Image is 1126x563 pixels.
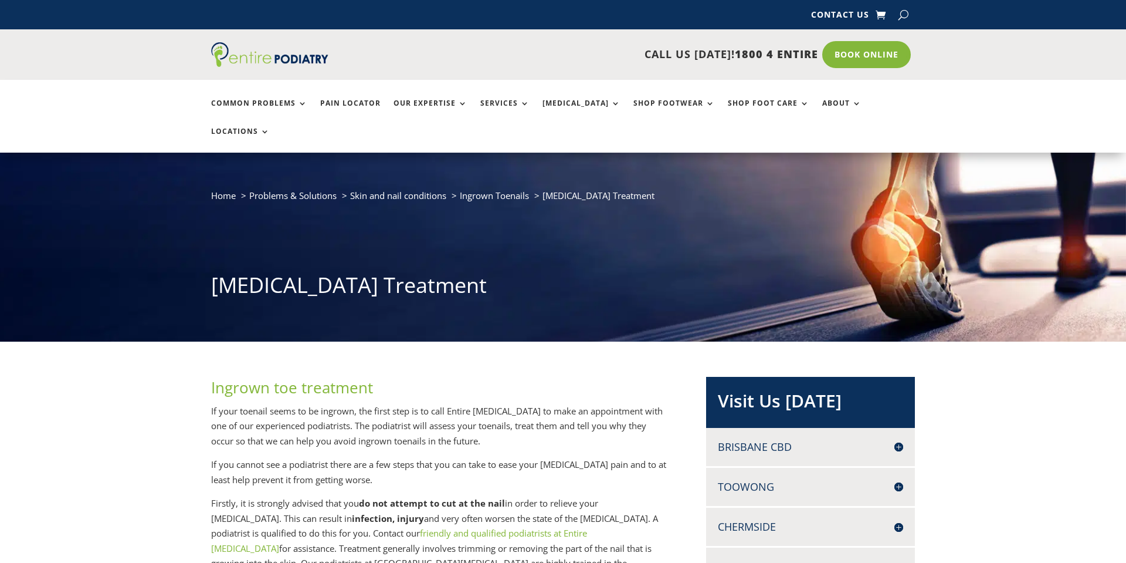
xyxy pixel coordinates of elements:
[718,440,903,454] h4: Brisbane CBD
[542,99,620,124] a: [MEDICAL_DATA]
[352,513,424,524] strong: infection, injury
[718,520,903,534] h4: Chermside
[822,41,911,68] a: Book Online
[211,527,587,554] a: friendly and qualified podiatrists at Entire [MEDICAL_DATA]
[211,188,915,212] nav: breadcrumb
[811,11,869,23] a: Contact Us
[822,99,862,124] a: About
[718,480,903,494] h4: Toowong
[211,58,328,69] a: Entire Podiatry
[633,99,715,124] a: Shop Footwear
[320,99,381,124] a: Pain Locator
[211,457,667,496] p: If you cannot see a podiatrist there are a few steps that you can take to ease your [MEDICAL_DATA...
[211,404,667,458] p: If your toenail seems to be ingrown, the first step is to call Entire [MEDICAL_DATA] to make an a...
[211,190,236,201] a: Home
[718,389,903,419] h2: Visit Us [DATE]
[480,99,530,124] a: Services
[211,127,270,153] a: Locations
[460,190,529,201] a: Ingrown Toenails
[211,99,307,124] a: Common Problems
[735,47,818,61] span: 1800 4 ENTIRE
[728,99,809,124] a: Shop Foot Care
[394,99,467,124] a: Our Expertise
[211,377,373,398] span: Ingrown toe treatment
[359,497,505,509] strong: do not attempt to cut at the nail
[211,271,915,306] h1: [MEDICAL_DATA] Treatment
[374,47,818,62] p: CALL US [DATE]!
[542,190,654,201] span: [MEDICAL_DATA] Treatment
[211,42,328,67] img: logo (1)
[249,190,337,201] a: Problems & Solutions
[350,190,446,201] a: Skin and nail conditions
